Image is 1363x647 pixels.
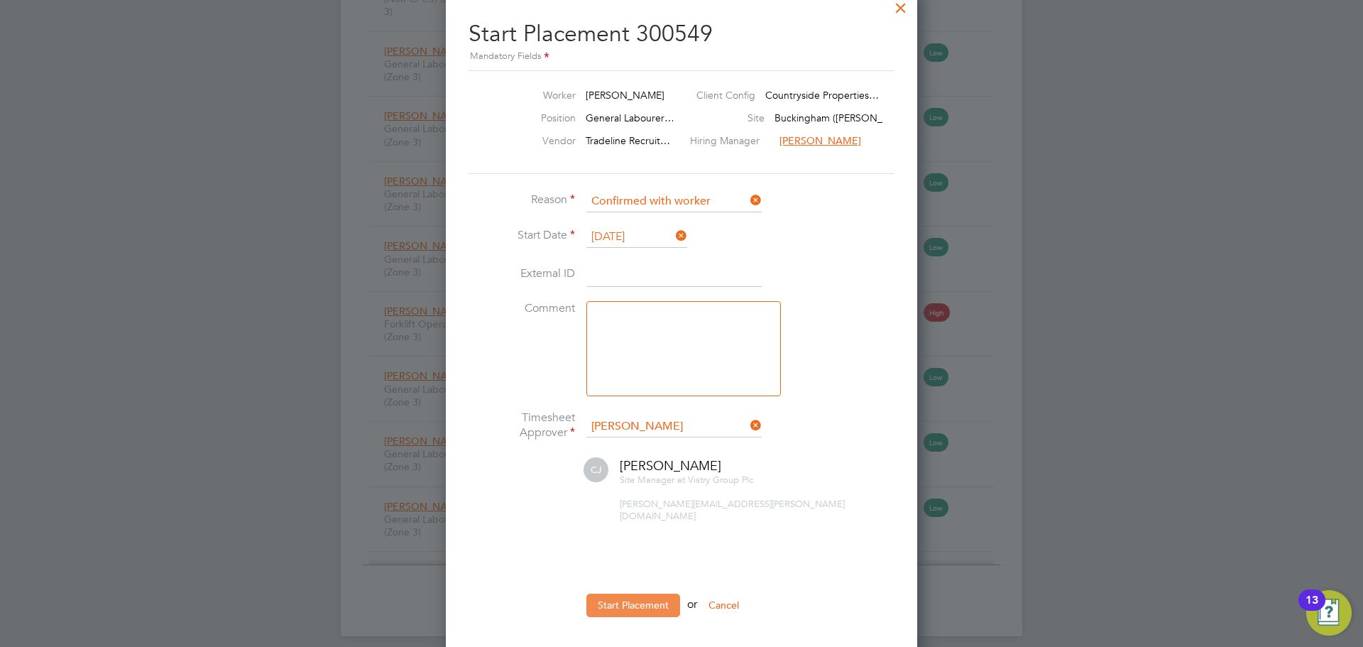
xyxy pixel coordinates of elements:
[1306,590,1352,636] button: Open Resource Center, 13 new notifications
[469,594,894,631] li: or
[469,301,575,316] label: Comment
[765,89,879,102] span: Countryside Properties…
[1305,600,1318,619] div: 13
[469,228,575,243] label: Start Date
[586,89,664,102] span: [PERSON_NAME]
[586,416,762,437] input: Search for...
[469,192,575,207] label: Reason
[697,594,750,616] button: Cancel
[498,134,576,147] label: Vendor
[469,266,575,281] label: External ID
[584,457,608,482] span: CJ
[620,457,721,474] span: [PERSON_NAME]
[469,411,575,440] label: Timesheet Approver
[586,191,762,212] input: Select one
[469,49,894,65] div: Mandatory Fields
[690,134,770,147] label: Hiring Manager
[779,134,861,147] span: [PERSON_NAME]
[586,227,687,248] input: Select one
[696,89,755,102] label: Client Config
[586,112,674,124] span: General Labourer…
[620,498,845,522] span: [PERSON_NAME][EMAIL_ADDRESS][PERSON_NAME][DOMAIN_NAME]
[586,594,680,616] button: Start Placement
[586,134,670,147] span: Tradeline Recruit…
[774,112,939,124] span: Buckingham ([PERSON_NAME] Way)
[620,474,685,486] span: Site Manager at
[708,112,765,124] label: Site
[498,89,576,102] label: Worker
[498,112,576,124] label: Position
[469,9,894,65] h2: Start Placement 300549
[688,474,753,486] span: Vistry Group Plc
